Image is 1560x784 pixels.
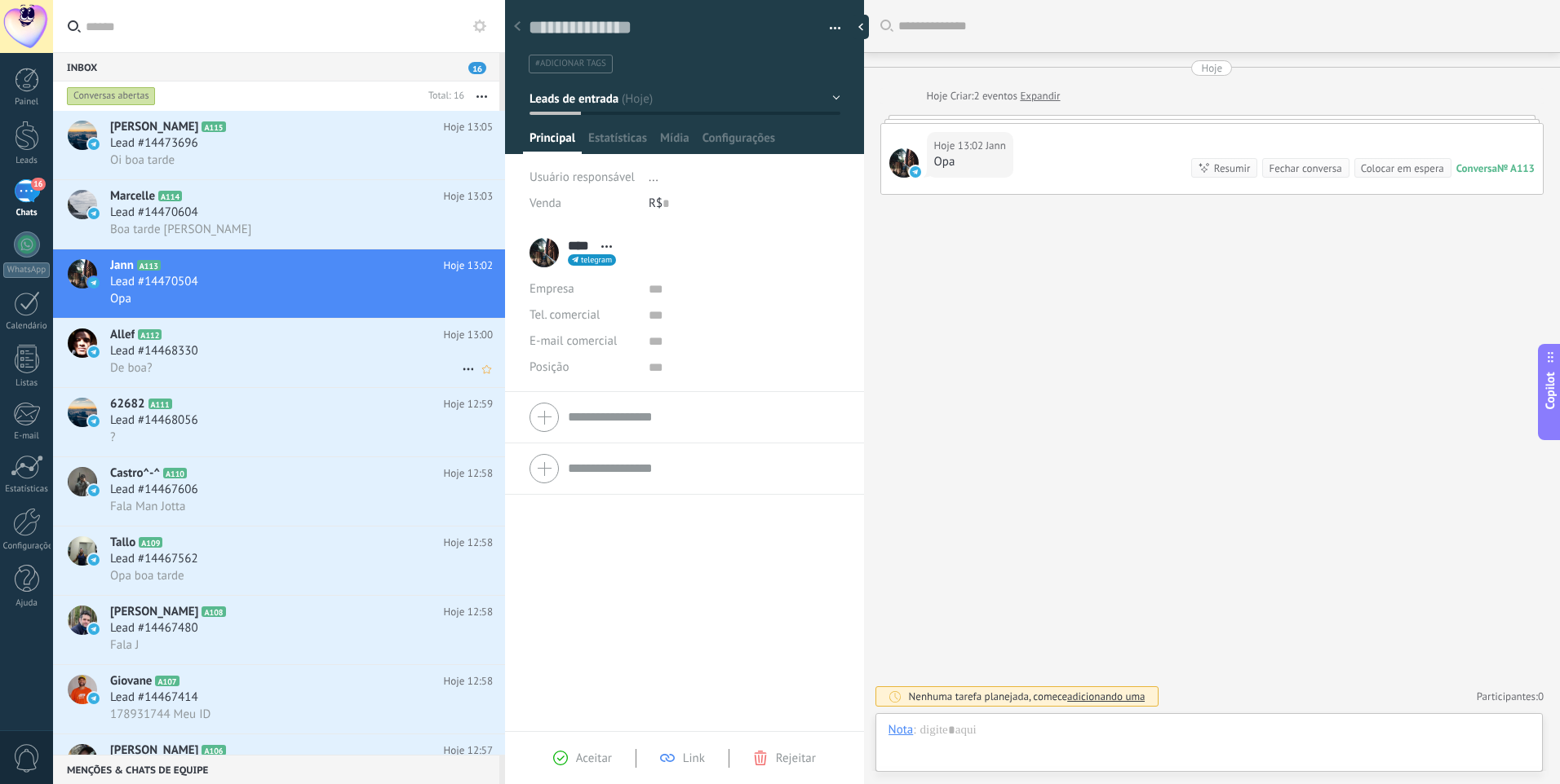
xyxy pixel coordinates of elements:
[53,596,505,664] a: avataricon[PERSON_NAME]A108Hoje 12:58Lead #14467480Fala J
[53,755,499,784] div: Menções & Chats de equipe
[88,277,100,288] img: icon
[110,343,198,359] span: Lead #14468330
[530,361,569,373] span: Posição
[444,188,493,205] span: Hoje 13:03
[155,676,179,686] span: A107
[444,673,493,689] span: Hoje 12:58
[202,745,225,755] span: A106
[530,302,600,328] button: Tel. comercial
[702,130,775,154] span: Configurações
[530,355,636,381] div: Posição
[53,388,505,456] a: avataricon62682A111Hoje 12:59Lead #14468056?
[444,465,493,482] span: Hoje 12:58
[110,188,155,205] span: Marcelle
[110,222,251,237] span: Boa tarde [PERSON_NAME]
[530,191,636,217] div: Venda
[1456,161,1497,175] div: Conversa
[530,130,575,154] span: Principal
[927,88,1061,104] div: Criar:
[110,742,198,759] span: [PERSON_NAME]
[444,604,493,620] span: Hoje 12:58
[110,568,184,584] span: Opa boa tarde
[909,689,1146,703] div: Nenhuma tarefa planejada, comece
[3,598,51,609] div: Ajuda
[110,620,198,636] span: Lead #14467480
[88,554,100,566] img: icon
[1067,689,1145,703] span: adicionando uma
[148,399,172,409] span: A111
[1477,689,1544,703] a: Participantes:0
[1542,372,1558,410] span: Copilot
[110,258,134,274] span: Jann
[53,457,505,526] a: avatariconCastro^-^A110Hoje 12:58Lead #14467606Fala Man Jotta
[110,535,135,551] span: Tallo
[422,88,464,104] div: Total: 16
[1497,161,1535,175] div: № A113
[31,178,45,191] span: 16
[110,482,198,498] span: Lead #14467606
[927,88,951,104] div: Hoje
[110,291,131,306] span: Opa
[1214,161,1251,176] div: Resumir
[110,135,198,152] span: Lead #14473696
[576,751,612,766] span: Aceitar
[88,139,100,150] img: icon
[110,360,153,376] span: De boa?
[468,62,486,74] span: 16
[910,166,921,178] img: telegram-sm.svg
[649,170,658,185] span: ...
[3,208,51,218] div: Chats
[88,485,100,496] img: icon
[3,321,51,332] div: Calendário
[3,431,51,442] div: E-mail
[110,551,198,567] span: Lead #14467562
[444,396,493,412] span: Hoje 12:59
[934,138,986,154] div: Hoje 13:02
[202,606,225,617] span: A108
[88,416,100,427] img: icon
[202,121,225,132] span: A115
[88,693,100,704] img: icon
[1020,88,1060,104] a: Expandir
[530,170,635,185] span: Usuário responsável
[110,637,139,653] span: Fala J
[530,196,561,211] span: Venda
[444,258,493,274] span: Hoje 13:02
[110,707,211,722] span: 178931744 Meu ID
[444,742,493,759] span: Hoje 12:57
[88,623,100,635] img: icon
[110,327,135,343] span: Allef
[986,138,1005,154] span: Jann
[3,156,51,166] div: Leads
[530,333,617,349] span: E-mail comercial
[530,165,636,191] div: Usuário responsável
[588,130,647,154] span: Estatísticas
[110,429,116,445] span: ?
[138,329,162,340] span: A112
[53,52,499,81] div: Inbox
[1538,689,1544,703] span: 0
[1201,60,1222,76] div: Hoje
[530,276,636,302] div: Empresa
[110,396,145,412] span: 62682
[530,328,617,355] button: E-mail comercial
[1269,161,1341,176] div: Fechar conversa
[158,191,182,201] span: A114
[110,205,198,221] span: Lead #14470604
[853,15,869,39] div: ocultar
[88,346,100,358] img: icon
[444,327,493,343] span: Hoje 13:00
[110,412,198,429] span: Lead #14468056
[53,249,505,318] a: avatariconJannA113Hoje 13:02Lead #14470504Opa
[973,88,1017,104] span: 2 eventos
[163,468,187,478] span: A110
[88,208,100,219] img: icon
[444,119,493,135] span: Hoje 13:05
[110,499,186,514] span: Fala Man Jotta
[1361,161,1444,176] div: Colocar em espera
[139,537,162,548] span: A109
[464,81,499,111] button: Mais
[110,274,198,290] span: Lead #14470504
[53,319,505,387] a: avatariconAllefA112Hoje 13:00Lead #14468330De boa?
[110,152,175,168] span: Oi boa tarde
